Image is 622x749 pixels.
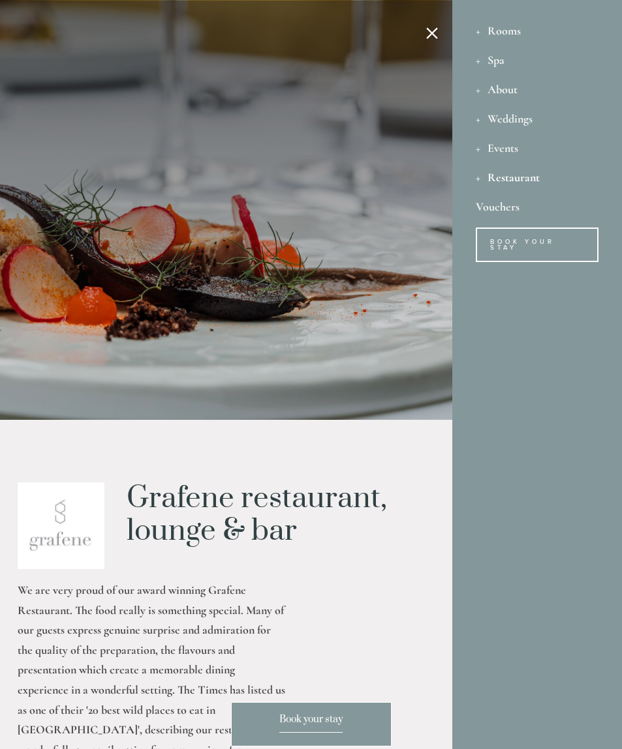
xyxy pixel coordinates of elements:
[476,133,599,162] div: Events
[476,104,599,133] div: Weddings
[476,228,599,262] a: Book Your Stay
[476,45,599,74] div: Spa
[476,162,599,192] div: Restaurant
[476,74,599,104] div: About
[476,16,599,45] div: Rooms
[476,192,599,221] a: Vouchers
